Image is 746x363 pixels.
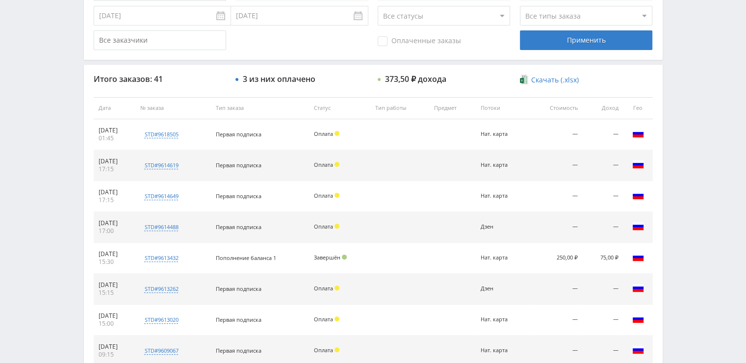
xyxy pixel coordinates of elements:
div: Дзен [480,224,523,230]
span: Оплата [314,315,333,323]
td: — [583,181,623,212]
span: Холд [334,162,339,167]
img: rus.png [632,313,644,325]
span: Первая подписка [216,130,261,138]
td: 75,00 ₽ [583,243,623,274]
span: Холд [334,316,339,321]
span: Оплата [314,346,333,354]
span: Холд [334,131,339,136]
span: Холд [334,347,339,352]
div: 17:15 [99,165,130,173]
div: 15:30 [99,258,130,266]
div: [DATE] [99,219,130,227]
th: Дата [94,97,135,119]
div: [DATE] [99,157,130,165]
span: Оплата [314,285,333,292]
div: 15:15 [99,289,130,297]
th: Тип работы [370,97,429,119]
td: — [528,305,583,336]
div: [DATE] [99,250,130,258]
td: — [583,119,623,150]
div: [DATE] [99,312,130,320]
span: Скачать (.xlsx) [531,76,579,84]
th: Стоимость [528,97,583,119]
td: — [583,274,623,305]
div: Применить [520,30,652,50]
img: rus.png [632,344,644,356]
th: Потоки [475,97,528,119]
span: Оплата [314,192,333,199]
span: Первая подписка [216,192,261,200]
div: 15:00 [99,320,130,328]
span: Завершён [314,254,340,261]
div: [DATE] [99,343,130,351]
span: Оплата [314,161,333,168]
input: Все заказчики [94,30,226,50]
span: Первая подписка [216,347,261,354]
div: 01:45 [99,134,130,142]
div: 3 из них оплачено [243,75,315,83]
th: Гео [623,97,653,119]
div: Нат. карта [480,347,523,354]
img: xlsx [520,75,528,84]
div: 09:15 [99,351,130,359]
div: Нат. карта [480,131,523,137]
span: Оплаченные заказы [378,36,461,46]
span: Холд [334,285,339,290]
div: std#9614488 [144,223,178,231]
td: — [583,150,623,181]
div: std#9609067 [144,347,178,355]
th: № заказа [135,97,210,119]
th: Предмет [429,97,475,119]
span: Оплата [314,223,333,230]
td: — [528,212,583,243]
span: Первая подписка [216,316,261,323]
img: rus.png [632,189,644,201]
td: — [528,119,583,150]
div: Дзен [480,285,523,292]
td: — [528,150,583,181]
span: Подтвержден [342,255,347,259]
td: — [528,181,583,212]
div: 17:00 [99,227,130,235]
img: rus.png [632,282,644,294]
th: Статус [309,97,370,119]
span: Холд [334,193,339,198]
div: [DATE] [99,127,130,134]
img: rus.png [632,128,644,139]
div: Итого заказов: 41 [94,75,226,83]
td: — [583,305,623,336]
div: Нат. карта [480,162,523,168]
th: Тип заказа [211,97,309,119]
div: Нат. карта [480,255,523,261]
img: rus.png [632,220,644,232]
div: 373,50 ₽ дохода [385,75,446,83]
span: Оплата [314,130,333,137]
div: Нат. карта [480,193,523,199]
th: Доход [583,97,623,119]
div: std#9618505 [144,130,178,138]
td: 250,00 ₽ [528,243,583,274]
span: Первая подписка [216,161,261,169]
span: Пополнение баланса 1 [216,254,276,261]
td: — [583,212,623,243]
div: std#9614619 [144,161,178,169]
div: [DATE] [99,281,130,289]
div: std#9613020 [144,316,178,324]
div: std#9614649 [144,192,178,200]
div: 17:15 [99,196,130,204]
span: Холд [334,224,339,229]
a: Скачать (.xlsx) [520,75,579,85]
div: [DATE] [99,188,130,196]
div: std#9613432 [144,254,178,262]
td: — [528,274,583,305]
span: Первая подписка [216,223,261,231]
span: Первая подписка [216,285,261,292]
div: std#9613262 [144,285,178,293]
div: Нат. карта [480,316,523,323]
img: rus.png [632,158,644,170]
img: rus.png [632,251,644,263]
